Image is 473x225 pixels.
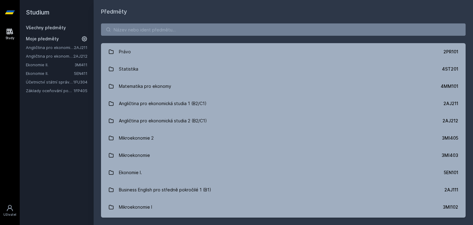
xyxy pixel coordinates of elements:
[73,80,87,84] a: 1FU304
[119,184,211,196] div: Business English pro středně pokročilé 1 (B1)
[101,129,466,147] a: Mikroekonomie 2 3MI405
[26,44,74,51] a: Angličtina pro ekonomická studia 1 (B2/C1)
[441,83,458,89] div: 4MM101
[119,80,171,92] div: Matematika pro ekonomy
[101,78,466,95] a: Matematika pro ekonomy 4MM101
[101,147,466,164] a: Mikroekonomie 3MI403
[73,54,87,59] a: 2AJ212
[444,170,458,176] div: 5EN101
[6,36,14,40] div: Study
[442,66,458,72] div: 4ST201
[119,63,138,75] div: Statistika
[1,25,18,43] a: Study
[1,201,18,220] a: Uživatel
[119,201,152,213] div: Mikroekonomie I
[119,132,154,144] div: Mikroekonomie 2
[101,60,466,78] a: Statistika 4ST201
[101,181,466,198] a: Business English pro středně pokročilé 1 (B1) 2AJ111
[74,45,87,50] a: 2AJ211
[101,112,466,129] a: Angličtina pro ekonomická studia 2 (B2/C1) 2AJ212
[443,100,458,107] div: 2AJ211
[101,7,466,16] h1: Předměty
[443,49,458,55] div: 2PR101
[26,25,66,30] a: Všechny předměty
[26,79,73,85] a: Účetnictví státní správy a samosprávy
[26,62,75,68] a: Ekonomie II.
[74,88,87,93] a: 1FP405
[442,135,458,141] div: 3MI405
[119,115,207,127] div: Angličtina pro ekonomická studia 2 (B2/C1)
[26,88,74,94] a: Základy oceňování podniku
[101,23,466,36] input: Název nebo ident předmětu…
[119,97,207,110] div: Angličtina pro ekonomická studia 1 (B2/C1)
[443,204,458,210] div: 3MI102
[26,53,73,59] a: Angličtina pro ekonomická studia 2 (B2/C1)
[101,95,466,112] a: Angličtina pro ekonomická studia 1 (B2/C1) 2AJ211
[444,187,458,193] div: 2AJ111
[75,62,87,67] a: 3MI411
[119,149,150,162] div: Mikroekonomie
[119,46,131,58] div: Právo
[74,71,87,76] a: 5EN411
[3,212,16,217] div: Uživatel
[443,118,458,124] div: 2AJ212
[101,164,466,181] a: Ekonomie I. 5EN101
[442,152,458,158] div: 3MI403
[26,36,59,42] span: Moje předměty
[101,43,466,60] a: Právo 2PR101
[26,70,74,76] a: Ekonomie II.
[119,166,142,179] div: Ekonomie I.
[101,198,466,216] a: Mikroekonomie I 3MI102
